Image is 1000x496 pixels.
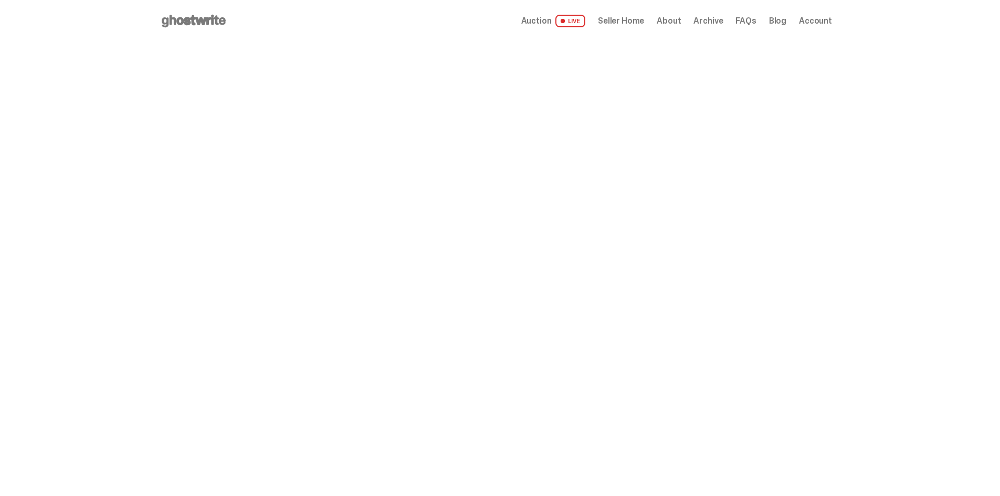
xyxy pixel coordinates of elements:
[799,17,832,25] a: Account
[555,15,585,27] span: LIVE
[521,15,585,27] a: Auction LIVE
[521,17,552,25] span: Auction
[657,17,681,25] a: About
[735,17,756,25] a: FAQs
[598,17,644,25] a: Seller Home
[769,17,786,25] a: Blog
[693,17,723,25] a: Archive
